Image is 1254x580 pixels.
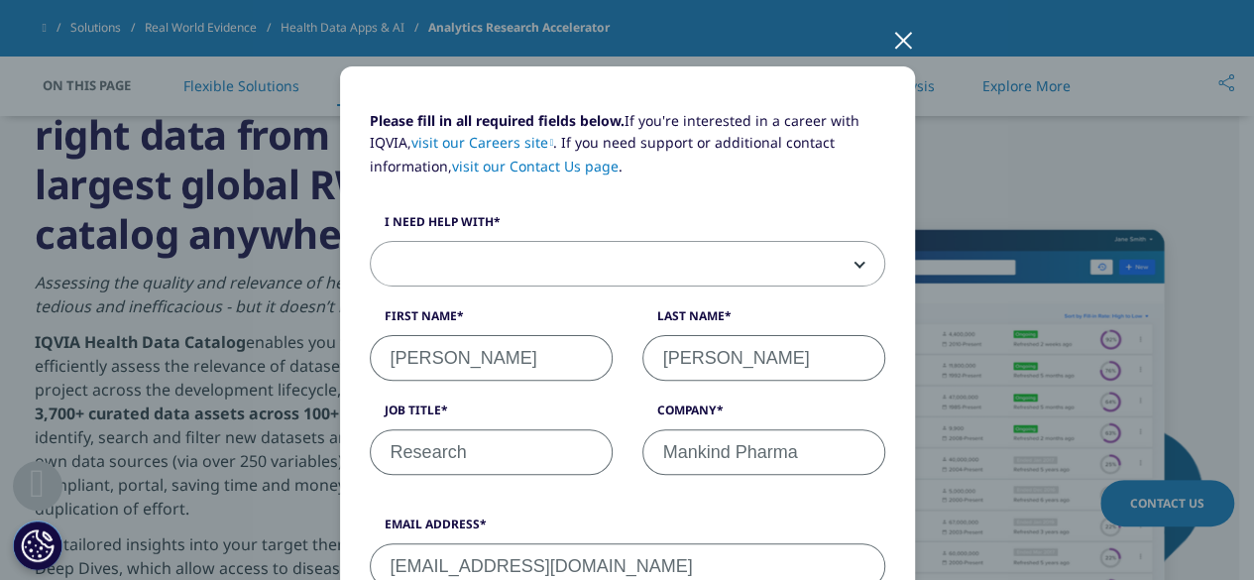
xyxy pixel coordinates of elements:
p: If you're interested in a career with IQVIA, . If you need support or additional contact informat... [370,110,885,192]
button: कुकी सेटिंग्स [13,521,62,570]
label: I need help with [370,213,885,241]
a: visit our Contact Us page [452,157,619,175]
strong: Please fill in all required fields below. [370,111,625,130]
label: Job Title [370,402,613,429]
label: Company [642,402,885,429]
a: visit our Careers site [411,133,554,152]
label: Last Name [642,307,885,335]
label: Email Address [370,516,885,543]
label: First Name [370,307,613,335]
